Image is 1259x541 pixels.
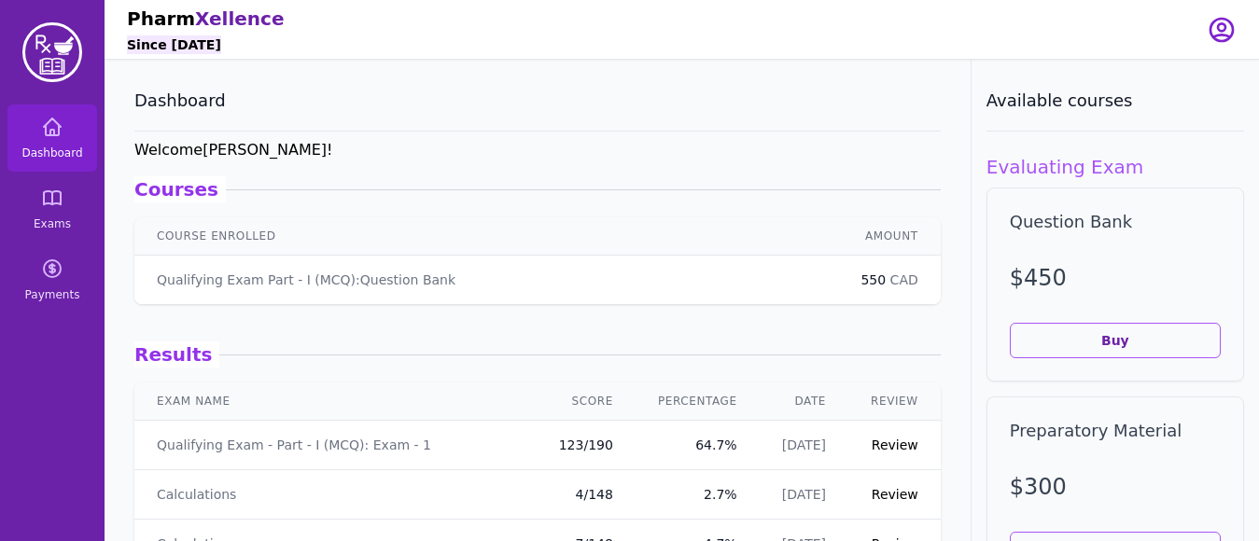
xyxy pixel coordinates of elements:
[134,139,941,161] h6: Welcome [PERSON_NAME] !
[195,7,284,30] span: Xellence
[22,22,82,82] img: PharmXellence Logo
[25,287,80,302] span: Payments
[872,437,918,452] a: Review
[760,382,848,421] th: Date
[7,104,97,172] a: Dashboard
[1010,323,1221,358] button: Buy
[134,176,226,202] span: Courses
[134,341,219,368] span: Results
[134,382,537,421] th: Exam Name
[7,246,97,313] a: Payments
[127,35,221,54] h6: Since [DATE]
[537,382,636,421] th: Score
[157,485,236,504] a: Calculations
[986,90,1244,112] h3: Available courses
[1010,211,1221,233] h2: Question Bank
[157,270,455,289] a: Qualifying Exam Part - I (MCQ):Question Bank
[157,436,431,454] a: Qualifying Exam - Part - I (MCQ): Exam - 1
[1010,420,1221,442] h2: Preparatory Material
[986,154,1244,180] h1: Evaluating Exam
[134,90,941,112] h3: Dashboard
[872,487,918,502] a: Review
[21,146,82,160] span: Dashboard
[1010,474,1067,500] span: $ 300
[636,382,760,421] th: Percentage
[838,256,940,305] td: CAD
[848,382,941,421] th: Review
[7,175,97,243] a: Exams
[134,217,838,256] th: Course Enrolled
[838,217,940,256] th: Amount
[127,7,195,30] span: Pharm
[1010,265,1067,291] span: $ 450
[157,270,455,289] p: Qualifying Exam Part - I (MCQ) : Question Bank
[860,272,889,287] span: 550
[34,216,71,231] span: Exams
